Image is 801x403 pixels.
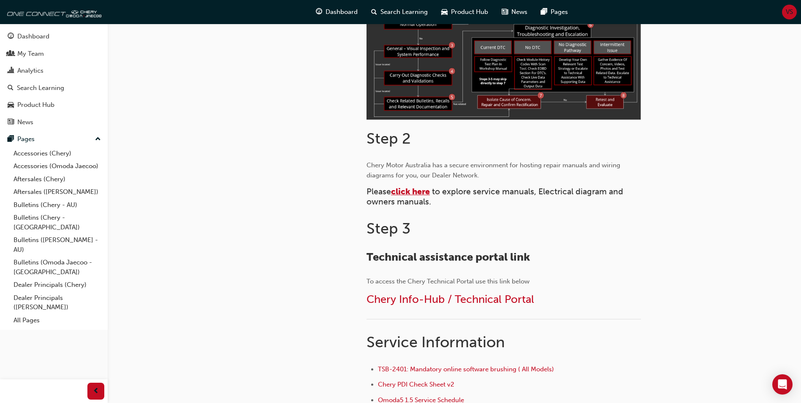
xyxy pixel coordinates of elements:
span: news-icon [8,119,14,126]
span: people-icon [8,50,14,58]
a: Aftersales ([PERSON_NAME]) [10,185,104,199]
a: News [3,114,104,130]
span: Step 3 [367,219,410,237]
span: search-icon [371,7,377,17]
span: car-icon [441,7,448,17]
a: My Team [3,46,104,62]
a: car-iconProduct Hub [434,3,495,21]
div: Product Hub [17,100,54,110]
div: Pages [17,134,35,144]
div: My Team [17,49,44,59]
a: Bulletins ([PERSON_NAME] - AU) [10,234,104,256]
a: All Pages [10,314,104,327]
span: to explore service manuals, Electrical diagram and owners manuals. [367,187,625,206]
a: Analytics [3,63,104,79]
button: Pages [3,131,104,147]
span: Step 2 [367,129,411,147]
a: Product Hub [3,97,104,113]
a: search-iconSearch Learning [364,3,434,21]
a: Dealer Principals (Chery) [10,278,104,291]
a: Chery PDI Check Sheet v2 [378,381,454,388]
button: VS [782,5,797,19]
a: news-iconNews [495,3,534,21]
span: Product Hub [451,7,488,17]
a: Dealer Principals ([PERSON_NAME]) [10,291,104,314]
span: car-icon [8,101,14,109]
a: Accessories (Chery) [10,147,104,160]
span: Technical assistance portal link [367,251,530,264]
span: chart-icon [8,67,14,75]
a: pages-iconPages [534,3,575,21]
span: search-icon [8,84,14,92]
span: News [511,7,527,17]
a: TSB-2401: Mandatory online software brushing ( All Models) [378,365,554,373]
a: Bulletins (Omoda Jaecoo - [GEOGRAPHIC_DATA]) [10,256,104,278]
a: Bulletins (Chery - AU) [10,199,104,212]
div: Search Learning [17,83,64,93]
span: Pages [551,7,568,17]
span: prev-icon [93,386,99,397]
span: pages-icon [8,136,14,143]
a: Accessories (Omoda Jaecoo) [10,160,104,173]
span: guage-icon [316,7,322,17]
span: To access the Chery Technical Portal use this link below [367,278,529,285]
div: Analytics [17,66,43,76]
a: click here [391,187,430,196]
span: Service Information [367,333,505,351]
a: guage-iconDashboard [309,3,364,21]
span: Please [367,187,391,196]
span: up-icon [95,134,101,145]
div: Open Intercom Messenger [772,374,793,395]
span: news-icon [502,7,508,17]
div: Dashboard [17,32,49,41]
a: Search Learning [3,80,104,96]
img: oneconnect [4,3,101,20]
span: Search Learning [380,7,428,17]
span: VS [786,7,793,17]
span: Dashboard [326,7,358,17]
span: Chery Motor Australia has a secure environment for hosting repair manuals and wiring diagrams for... [367,161,622,179]
a: Dashboard [3,29,104,44]
a: Aftersales (Chery) [10,173,104,186]
div: News [17,117,33,127]
a: Chery Info-Hub / Technical Portal [367,293,534,306]
button: DashboardMy TeamAnalyticsSearch LearningProduct HubNews [3,27,104,131]
span: pages-icon [541,7,547,17]
span: guage-icon [8,33,14,41]
a: Bulletins (Chery - [GEOGRAPHIC_DATA]) [10,211,104,234]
